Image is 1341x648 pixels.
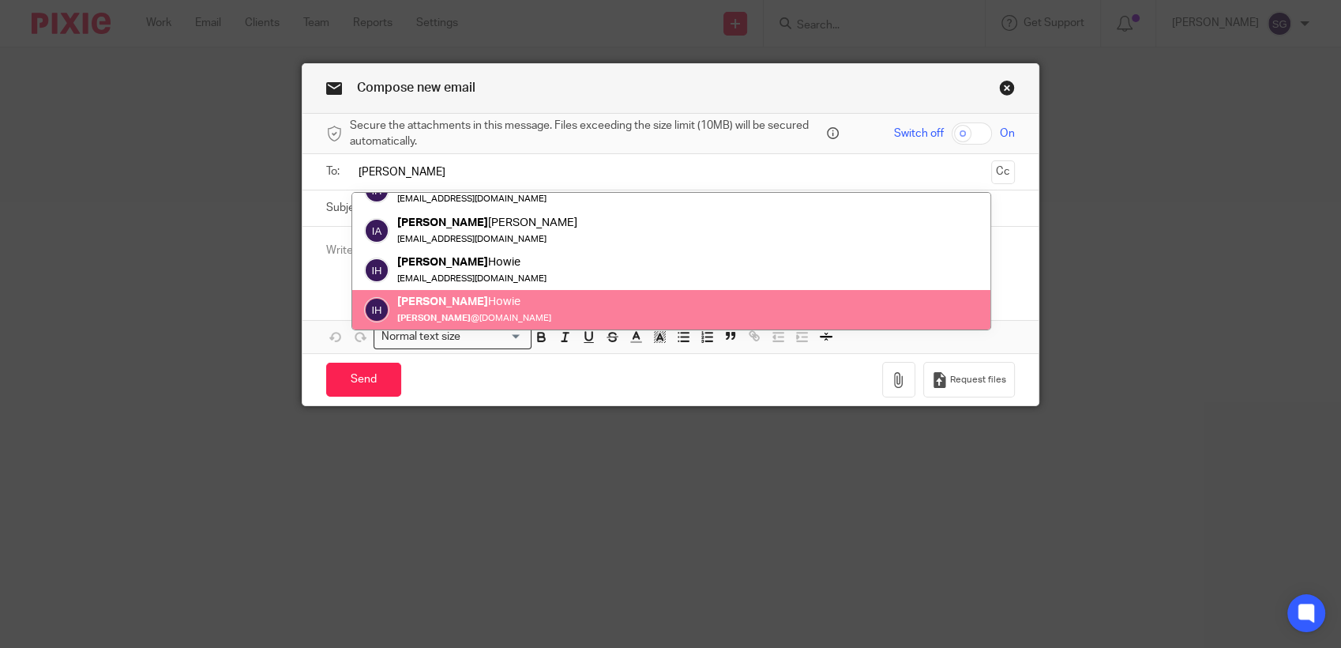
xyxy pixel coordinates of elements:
[364,218,389,243] img: svg%3E
[1000,126,1015,141] span: On
[326,363,401,397] input: Send
[397,195,547,204] small: [EMAIL_ADDRESS][DOMAIN_NAME]
[923,362,1015,397] button: Request files
[326,164,344,179] label: To:
[999,80,1015,101] a: Close this dialog window
[326,200,367,216] label: Subject:
[397,274,547,283] small: [EMAIL_ADDRESS][DOMAIN_NAME]
[991,160,1015,184] button: Cc
[397,295,551,311] div: Howie
[374,325,532,349] div: Search for option
[350,118,823,150] span: Secure the attachments in this message. Files exceeding the size limit (10MB) will be secured aut...
[397,215,577,231] div: [PERSON_NAME]
[364,258,389,283] img: svg%3E
[357,81,475,94] span: Compose new email
[950,374,1006,386] span: Request files
[397,254,547,270] div: Howie
[397,296,488,308] em: [PERSON_NAME]
[397,256,488,268] em: [PERSON_NAME]
[397,315,471,323] em: [PERSON_NAME]
[465,329,522,345] input: Search for option
[894,126,944,141] span: Switch off
[397,315,551,323] small: @[DOMAIN_NAME]
[397,217,488,228] em: [PERSON_NAME]
[397,235,547,243] small: [EMAIL_ADDRESS][DOMAIN_NAME]
[378,329,464,345] span: Normal text size
[364,298,389,323] img: svg%3E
